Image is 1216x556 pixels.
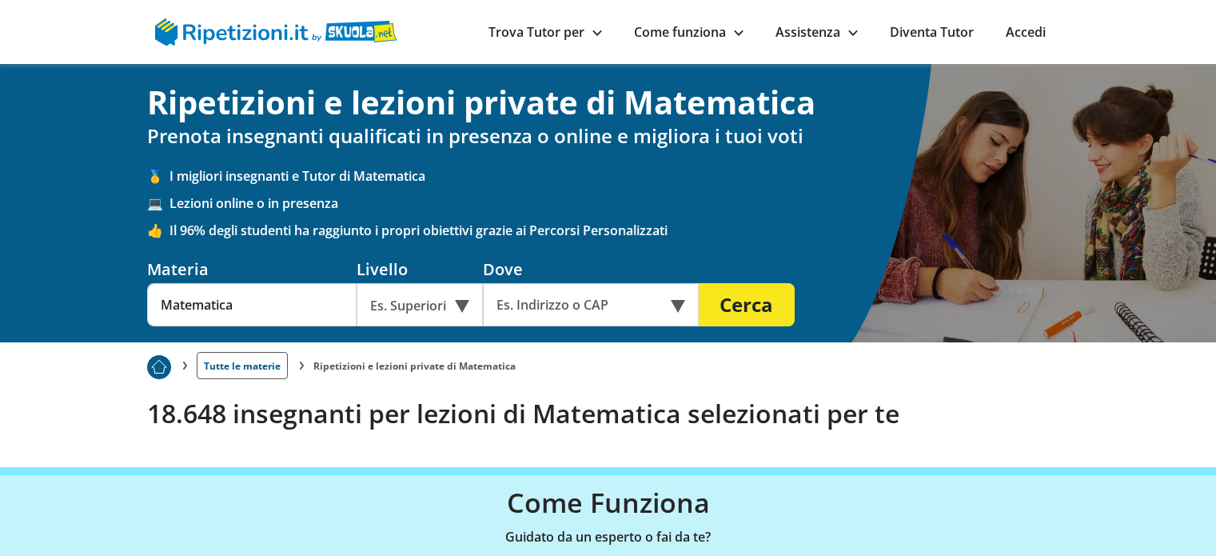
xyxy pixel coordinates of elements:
[169,167,1070,185] span: I migliori insegnanti e Tutor di Matematica
[147,526,1070,548] p: Guidato da un esperto o fai da te?
[483,258,699,280] div: Dove
[634,23,744,41] a: Come funziona
[155,22,397,39] a: logo Skuola.net | Ripetizioni.it
[357,283,483,326] div: Es. Superiori
[147,83,1070,122] h1: Ripetizioni e lezioni private di Matematica
[155,18,397,46] img: logo Skuola.net | Ripetizioni.it
[488,23,602,41] a: Trova Tutor per
[147,194,169,212] span: 💻
[775,23,858,41] a: Assistenza
[147,283,357,326] input: Es. Matematica
[147,398,1070,429] h2: 18.648 insegnanti per lezioni di Matematica selezionati per te
[147,258,357,280] div: Materia
[1006,23,1046,41] a: Accedi
[197,352,288,379] a: Tutte le materie
[169,194,1070,212] span: Lezioni online o in presenza
[147,222,169,239] span: 👍
[357,258,483,280] div: Livello
[890,23,974,41] a: Diventa Tutor
[699,283,795,326] button: Cerca
[147,355,171,379] img: Piu prenotato
[483,283,677,326] input: Es. Indirizzo o CAP
[147,125,1070,148] h2: Prenota insegnanti qualificati in presenza o online e migliora i tuoi voti
[147,486,1070,519] h3: Come Funziona
[147,342,1070,379] nav: breadcrumb d-none d-tablet-block
[313,359,516,373] li: Ripetizioni e lezioni private di Matematica
[169,222,1070,239] span: Il 96% degli studenti ha raggiunto i propri obiettivi grazie ai Percorsi Personalizzati
[147,167,169,185] span: 🥇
